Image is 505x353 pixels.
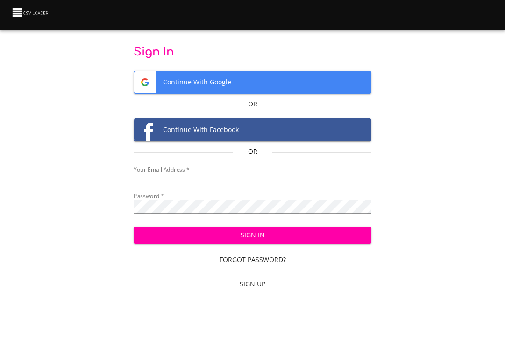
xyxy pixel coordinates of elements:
button: Facebook logoContinue With Facebook [134,118,371,141]
span: Continue With Google [134,71,371,93]
span: Continue With Facebook [134,119,371,141]
button: Sign In [134,227,371,244]
img: Facebook logo [134,119,156,141]
p: Or [233,147,272,156]
button: Google logoContinue With Google [134,71,371,94]
span: Sign In [141,229,364,241]
label: Password [134,194,164,199]
p: Or [233,99,272,109]
span: Sign Up [137,278,368,290]
img: Google logo [134,71,156,93]
a: Forgot Password? [134,251,371,269]
label: Your Email Address [134,167,189,173]
p: Sign In [134,45,371,60]
img: CSV Loader [11,6,50,19]
span: Forgot Password? [137,254,368,266]
a: Sign Up [134,276,371,293]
